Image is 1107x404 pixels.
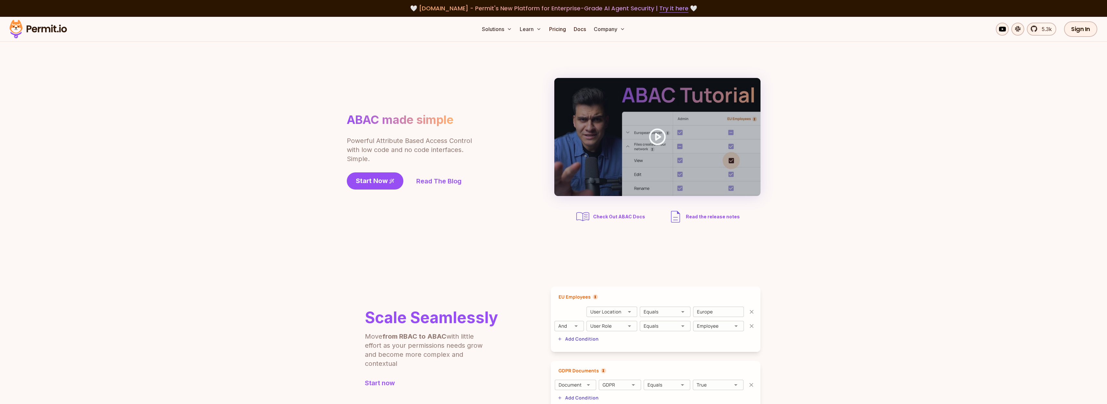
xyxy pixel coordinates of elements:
[365,332,491,368] p: Move with little effort as your permissions needs grow and become more complex and contextual
[591,23,628,36] button: Company
[659,4,688,13] a: Try it here
[571,23,589,36] a: Docs
[347,136,473,163] p: Powerful Attribute Based Access Control with low code and no code interfaces. Simple.
[575,209,647,224] a: Check Out ABAC Docs
[16,4,1091,13] div: 🤍 🤍
[1038,25,1052,33] span: 5.3k
[6,18,70,40] img: Permit logo
[575,209,591,224] img: abac docs
[593,213,645,220] span: Check Out ABAC Docs
[1064,21,1097,37] a: Sign In
[517,23,544,36] button: Learn
[416,177,462,186] a: Read The Blog
[356,176,388,185] span: Start Now
[668,209,740,224] a: Read the release notes
[365,310,498,325] h2: Scale Seamlessly
[382,333,446,340] b: from RBAC to ABAC
[347,113,453,127] h1: ABAC made simple
[668,209,683,224] img: description
[547,23,569,36] a: Pricing
[347,172,403,190] a: Start Now
[686,213,740,220] span: Read the release notes
[365,378,498,388] a: Start now
[1027,23,1056,36] a: 5.3k
[419,4,688,12] span: [DOMAIN_NAME] - Permit's New Platform for Enterprise-Grade AI Agent Security |
[479,23,515,36] button: Solutions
